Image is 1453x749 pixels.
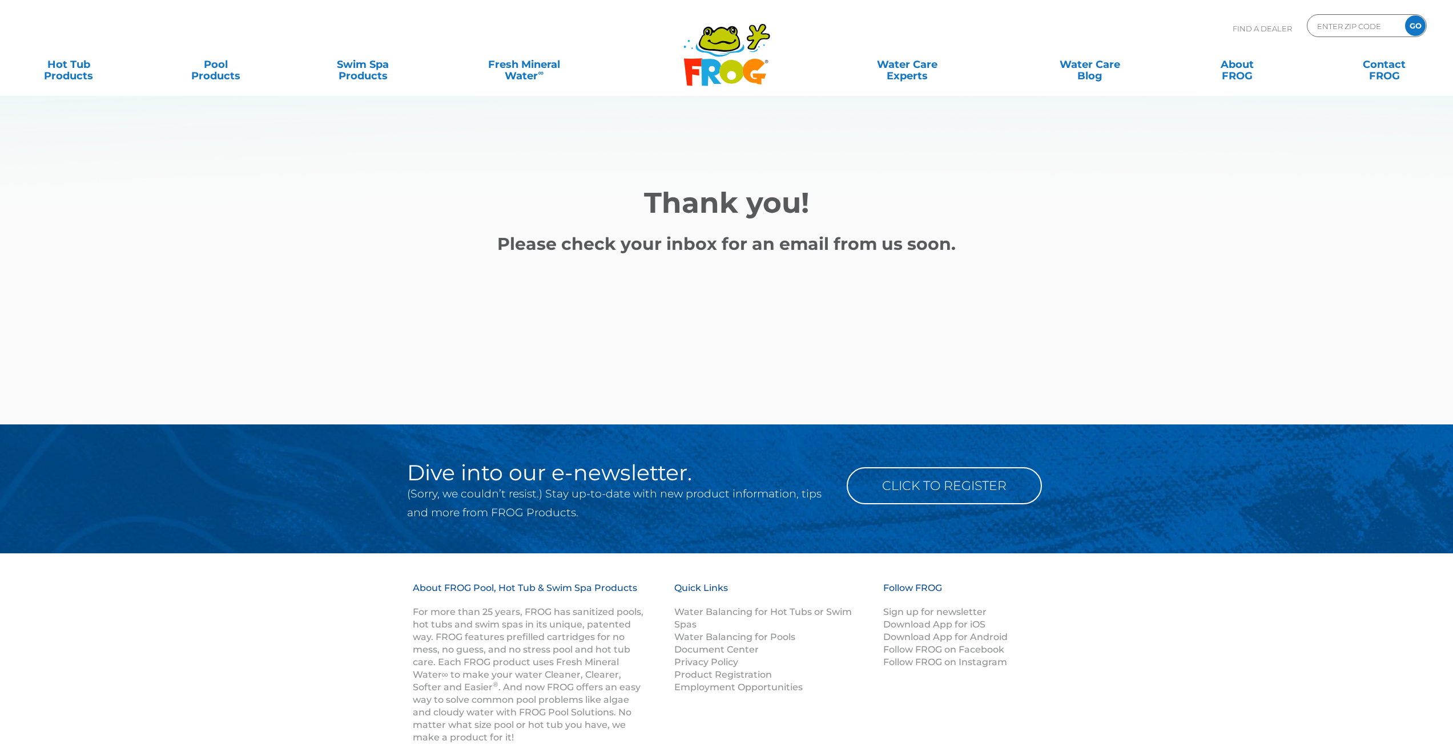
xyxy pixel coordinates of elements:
[674,582,870,606] h3: Quick Links
[493,680,498,689] sup: ®
[1316,18,1393,34] input: Zip Code Form
[847,467,1042,504] a: Click to Register
[453,53,596,76] a: Fresh MineralWater∞
[1033,53,1147,76] a: Water CareBlog
[497,233,956,254] strong: Please check your inbox for an email from us soon.
[1180,53,1294,76] a: AboutFROG
[413,606,646,744] p: For more than 25 years, FROG has sanitized pools, hot tubs and swim spas in its unique, patented ...
[883,582,1026,606] h3: Follow FROG
[159,53,273,76] a: PoolProducts
[883,606,987,617] a: Sign up for newsletter
[407,484,830,522] p: (Sorry, we couldn’t resist.) Stay up-to-date with new product information, tips and more from FRO...
[538,68,544,77] sup: ∞
[883,657,1007,667] a: Follow FROG on Instagram
[674,644,759,655] a: Document Center
[1405,15,1426,36] input: GO
[674,669,772,680] a: Product Registration
[674,606,852,630] a: Water Balancing for Hot Tubs or Swim Spas
[883,644,1004,655] a: Follow FROG on Facebook
[407,461,830,484] h2: Dive into our e-newsletter.
[883,631,1008,642] a: Download App for Android
[1327,53,1442,76] a: ContactFROG
[644,185,809,220] strong: Thank you!
[305,53,420,76] a: Swim SpaProducts
[674,682,803,693] a: Employment Opportunities
[883,619,985,630] a: Download App for iOS
[674,657,738,667] a: Privacy Policy
[674,631,795,642] a: Water Balancing for Pools
[814,53,1000,76] a: Water CareExperts
[1233,14,1292,43] p: Find A Dealer
[11,53,126,76] a: Hot TubProducts
[413,582,646,606] h3: About FROG Pool, Hot Tub & Swim Spa Products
